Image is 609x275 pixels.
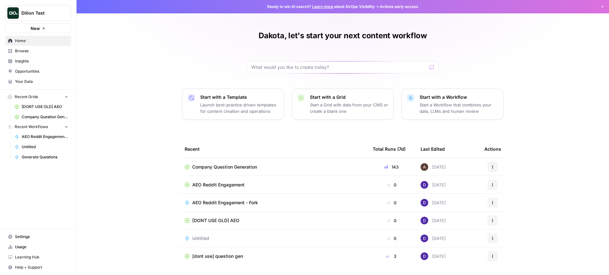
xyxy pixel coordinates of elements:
p: Start with a Workflow [420,94,498,100]
a: AEO Reddit Engagement - Fork [185,199,363,206]
img: 6clbhjv5t98vtpq4yyt91utag0vy [421,235,428,242]
a: [dont use] question gen [185,253,363,259]
img: 6clbhjv5t98vtpq4yyt91utag0vy [421,181,428,189]
a: Usage [5,242,71,252]
span: [dont use] question gen [192,253,243,259]
span: Company Question Generation [192,164,257,170]
button: Workspace: Dillon Test [5,5,71,21]
h1: Dakota, let's start your next content workflow [259,31,427,41]
div: 0 [373,217,410,224]
span: Learning Hub [15,254,68,260]
a: Browse [5,46,71,56]
a: AEO Reddit Engagement - Fork [12,132,71,142]
span: AEO Reddit Engagement [192,182,245,188]
div: Last Edited [421,140,445,158]
a: Generate Questions [12,152,71,162]
div: [DATE] [421,199,446,206]
span: Generate Questions [22,154,68,160]
div: [DATE] [421,252,446,260]
div: [DATE] [421,163,446,171]
button: Recent Grids [5,92,71,102]
span: Usage [15,244,68,250]
p: Start a Workflow that combines your data, LLMs and human review [420,102,498,114]
a: AEO Reddit Engagement [185,182,363,188]
img: Dillon Test Logo [7,7,19,19]
span: Insights [15,58,68,64]
a: Untitled [185,235,363,242]
img: 6clbhjv5t98vtpq4yyt91utag0vy [421,252,428,260]
span: Recent Workflows [15,124,48,130]
span: Recent Grids [15,94,38,100]
span: Home [15,38,68,44]
span: Company Question Generation [22,114,68,120]
a: Home [5,36,71,46]
div: Recent [185,140,363,158]
a: Your Data [5,76,71,87]
a: Learn more [312,4,333,9]
a: Company Question Generation [185,164,363,170]
img: outd9nmvisznegtkgmf6r94nv2pn [421,163,428,171]
span: [DONT USE OLD] AEO [192,217,239,224]
span: AEO Reddit Engagement - Fork [192,199,258,206]
span: Ready to win AI search? about AirOps Visibility [267,4,375,10]
span: Help + Support [15,264,68,270]
div: [DATE] [421,181,446,189]
div: Actions [484,140,501,158]
div: 0 [373,235,410,242]
span: Actions early access [380,4,418,10]
p: Launch best-practice driven templates for content creation and operations [200,102,279,114]
div: 3 [373,253,410,259]
a: Settings [5,232,71,242]
a: Company Question Generation [12,112,71,122]
a: Insights [5,56,71,66]
p: Start with a Template [200,94,279,100]
button: Recent Workflows [5,122,71,132]
span: Untitled [192,235,209,242]
a: [DONT USE OLD] AEO [185,217,363,224]
button: Start with a WorkflowStart a Workflow that combines your data, LLMs and human review [401,89,503,120]
img: 6clbhjv5t98vtpq4yyt91utag0vy [421,199,428,206]
span: Your Data [15,79,68,84]
a: Learning Hub [5,252,71,262]
p: Start a Grid with data from your CMS or create a blank one [310,102,388,114]
p: Start with a Grid [310,94,388,100]
a: Untitled [12,142,71,152]
div: [DATE] [421,235,446,242]
a: Opportunities [5,66,71,76]
a: [DONT USE OLD] AEO [12,102,71,112]
button: New [5,24,71,33]
span: Browse [15,48,68,54]
input: What would you like to create today? [251,64,427,70]
div: 143 [373,164,410,170]
span: Settings [15,234,68,240]
div: 0 [373,199,410,206]
button: Help + Support [5,262,71,272]
span: Untitled [22,144,68,150]
button: Start with a GridStart a Grid with data from your CMS or create a blank one [292,89,394,120]
div: 0 [373,182,410,188]
div: Total Runs (7d) [373,140,406,158]
span: AEO Reddit Engagement - Fork [22,134,68,140]
span: Opportunities [15,69,68,74]
span: New [31,25,40,32]
button: Start with a TemplateLaunch best-practice driven templates for content creation and operations [182,89,284,120]
div: [DATE] [421,217,446,224]
span: Dillon Test [21,10,60,16]
img: 6clbhjv5t98vtpq4yyt91utag0vy [421,217,428,224]
span: [DONT USE OLD] AEO [22,104,68,110]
